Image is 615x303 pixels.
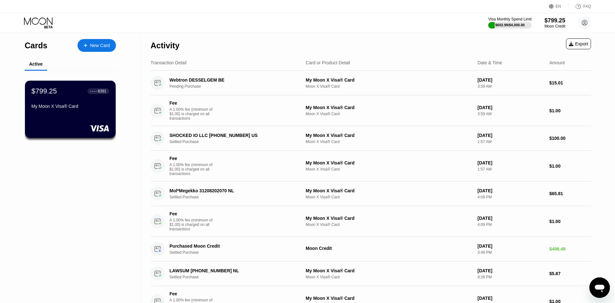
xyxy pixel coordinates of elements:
div: Fee [169,156,214,161]
div: Mol*Megekko 31208202070 NL [169,188,295,193]
div: EN [556,4,561,9]
div: $1.00 [549,108,591,113]
div: Fee [169,291,214,296]
div: My Moon X Visa® Card [306,105,472,110]
div: Active [29,61,43,67]
div: Settled Purchase [169,275,305,279]
div: Date & Time [478,60,502,65]
div: Visa Monthly Spend Limit [488,17,531,21]
div: 4:09 PM [478,195,544,199]
div: EN [549,3,569,10]
div: Visa Monthly Spend Limit$602.99/$4,000.00 [488,17,531,28]
div: Moon X Visa® Card [306,222,472,227]
div: FeeA 1.00% fee (minimum of $1.00) is charged on all transactionsMy Moon X Visa® CardMoon X Visa® ... [151,206,591,237]
div: $100.00 [549,136,591,141]
div: $5.87 [549,271,591,276]
div: 1:57 AM [478,167,544,171]
div: Cards [25,41,47,50]
div: 4:09 PM [478,222,544,227]
div: Moon X Visa® Card [306,167,472,171]
div: A 1.00% fee (minimum of $1.00) is charged on all transactions [169,107,217,121]
div: My Moon X Visa® Card [306,296,472,301]
div: Settled Purchase [169,195,305,199]
div: Moon X Visa® Card [306,195,472,199]
div: 8391 [98,89,106,93]
div: My Moon X Visa® Card [306,216,472,221]
div: Settled Purchase [169,250,305,255]
iframe: Button to launch messaging window [589,277,610,298]
div: Transaction Detail [151,60,186,65]
div: [DATE] [478,133,544,138]
div: Card or Product Detail [306,60,350,65]
div: Mol*Megekko 31208202070 NLSettled PurchaseMy Moon X Visa® CardMoon X Visa® Card[DATE]4:09 PM$65.81 [151,181,591,206]
div: Moon Credit [306,246,472,251]
div: Fee [169,211,214,216]
div: Moon Credit [545,24,565,28]
div: My Moon X Visa® Card [306,188,472,193]
div: SHOCKED IO LLC [PHONE_NUMBER] USSettled PurchaseMy Moon X Visa® CardMoon X Visa® Card[DATE]1:57 A... [151,126,591,151]
div: Settled Purchase [169,140,305,144]
div: A 1.00% fee (minimum of $1.00) is charged on all transactions [169,163,217,176]
div: New Card [90,43,110,48]
div: FAQ [569,3,591,10]
div: Fee [169,100,214,106]
div: My Moon X Visa® Card [306,133,472,138]
div: [DATE] [478,243,544,249]
div: My Moon X Visa® Card [306,160,472,165]
div: 3:59 AM [478,84,544,89]
div: My Moon X Visa® Card [306,268,472,273]
div: Purchased Moon CreditSettled PurchaseMoon Credit[DATE]3:49 PM$498.49 [151,237,591,261]
div: Amount [549,60,565,65]
div: SHOCKED IO LLC [PHONE_NUMBER] US [169,133,295,138]
div: 3:59 AM [478,112,544,116]
div: $799.25 [31,87,57,95]
div: $799.25 [545,17,565,24]
div: Pending Purchase [169,84,305,89]
div: Webtron DESSELGEM BE [169,77,295,83]
div: Purchased Moon Credit [169,243,295,249]
div: Moon X Visa® Card [306,275,472,279]
div: $15.01 [549,80,591,85]
div: [DATE] [478,216,544,221]
div: ● ● ● ● [90,90,97,92]
div: $498.49 [549,246,591,251]
div: 3:49 PM [478,250,544,255]
div: $799.25● ● ● ●8391My Moon X Visa® Card [25,81,116,138]
div: FeeA 1.00% fee (minimum of $1.00) is charged on all transactionsMy Moon X Visa® CardMoon X Visa® ... [151,95,591,126]
div: My Moon X Visa® Card [306,77,472,83]
div: 9:26 PM [478,275,544,279]
div: New Card [78,39,116,52]
div: Webtron DESSELGEM BEPending PurchaseMy Moon X Visa® CardMoon X Visa® Card[DATE]3:59 AM$15.01 [151,71,591,95]
div: Moon X Visa® Card [306,140,472,144]
div: [DATE] [478,268,544,273]
div: Moon X Visa® Card [306,84,472,89]
div: 1:57 AM [478,140,544,144]
div: My Moon X Visa® Card [31,104,109,109]
div: $799.25Moon Credit [545,17,565,28]
div: Moon X Visa® Card [306,112,472,116]
div: $602.99 / $4,000.00 [495,23,525,27]
div: LAWSUM [PHONE_NUMBER] NL [169,268,295,273]
div: $1.00 [549,163,591,169]
div: LAWSUM [PHONE_NUMBER] NLSettled PurchaseMy Moon X Visa® CardMoon X Visa® Card[DATE]9:26 PM$5.87 [151,261,591,286]
div: A 1.00% fee (minimum of $1.00) is charged on all transactions [169,218,217,231]
div: Activity [151,41,179,50]
div: [DATE] [478,77,544,83]
div: [DATE] [478,160,544,165]
div: Export [569,41,588,46]
div: $65.81 [549,191,591,196]
div: [DATE] [478,296,544,301]
div: Export [566,38,591,49]
div: [DATE] [478,105,544,110]
div: FeeA 1.00% fee (minimum of $1.00) is charged on all transactionsMy Moon X Visa® CardMoon X Visa® ... [151,151,591,181]
div: $1.00 [549,219,591,224]
div: FAQ [583,4,591,9]
div: [DATE] [478,188,544,193]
